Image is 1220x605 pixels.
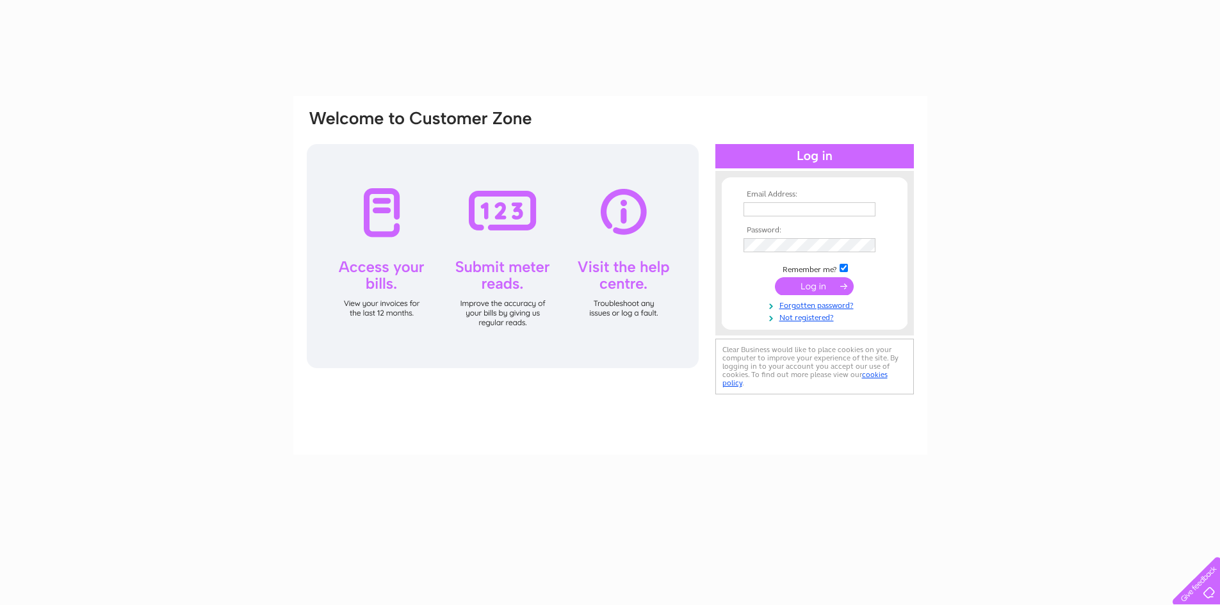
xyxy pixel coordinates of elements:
[722,370,888,387] a: cookies policy
[715,339,914,394] div: Clear Business would like to place cookies on your computer to improve your experience of the sit...
[740,190,889,199] th: Email Address:
[744,298,889,311] a: Forgotten password?
[740,226,889,235] th: Password:
[775,277,854,295] input: Submit
[740,262,889,275] td: Remember me?
[744,311,889,323] a: Not registered?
